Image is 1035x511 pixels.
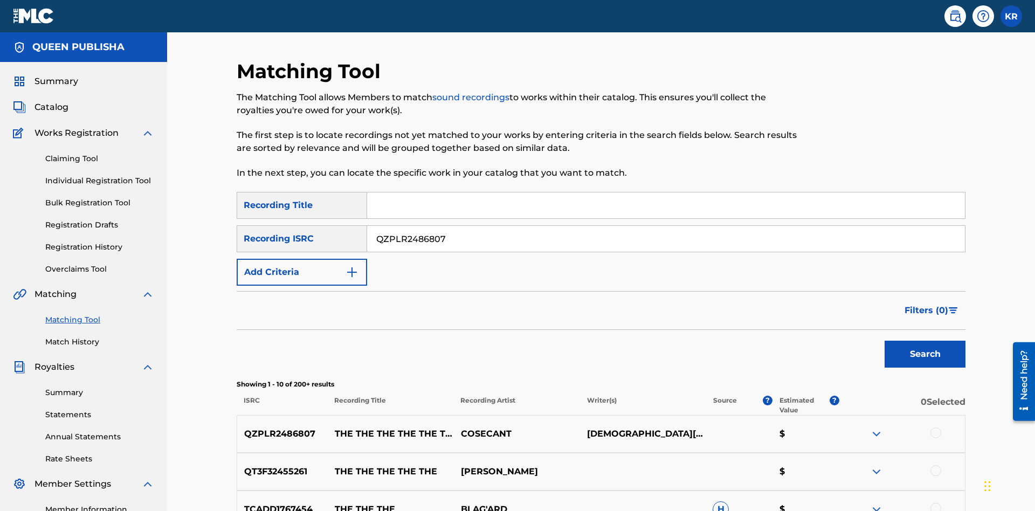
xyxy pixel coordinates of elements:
img: Member Settings [13,478,26,491]
span: Summary [34,75,78,88]
a: sound recordings [432,92,509,102]
button: Add Criteria [237,259,367,286]
img: expand [141,288,154,301]
a: Rate Sheets [45,453,154,465]
img: search [949,10,962,23]
img: Royalties [13,361,26,374]
p: The first step is to locate recordings not yet matched to your works by entering criteria in the ... [237,129,798,155]
img: Accounts [13,41,26,54]
a: Overclaims Tool [45,264,154,275]
a: Registration Drafts [45,219,154,231]
iframe: Chat Widget [981,459,1035,511]
img: expand [141,478,154,491]
img: help [977,10,990,23]
img: Works Registration [13,127,27,140]
a: Individual Registration Tool [45,175,154,187]
span: Matching [34,288,77,301]
a: Summary [45,387,154,398]
a: Statements [45,409,154,420]
span: ? [830,396,839,405]
span: ? [763,396,772,405]
img: 9d2ae6d4665cec9f34b9.svg [346,266,358,279]
div: User Menu [1000,5,1022,27]
p: Recording Title [327,396,453,415]
a: Claiming Tool [45,153,154,164]
p: [DEMOGRAPHIC_DATA][PERSON_NAME] [579,427,706,440]
p: QZPLR2486807 [237,427,328,440]
p: $ [772,465,839,478]
p: COSECANT [453,427,579,440]
a: Annual Statements [45,431,154,443]
img: Matching [13,288,26,301]
a: Registration History [45,241,154,253]
a: Bulk Registration Tool [45,197,154,209]
img: MLC Logo [13,8,54,24]
p: Showing 1 - 10 of 200+ results [237,379,965,389]
p: Recording Artist [453,396,579,415]
img: Summary [13,75,26,88]
img: filter [949,307,958,314]
div: Drag [984,470,991,502]
p: 0 Selected [839,396,965,415]
p: Writer(s) [579,396,706,415]
span: Member Settings [34,478,111,491]
span: Filters ( 0 ) [905,304,948,317]
span: Catalog [34,101,68,114]
a: Public Search [944,5,966,27]
p: In the next step, you can locate the specific work in your catalog that you want to match. [237,167,798,179]
p: The Matching Tool allows Members to match to works within their catalog. This ensures you'll coll... [237,91,798,117]
span: Works Registration [34,127,119,140]
p: THE THE THE THE THE THE THE THE [328,427,454,440]
img: expand [141,361,154,374]
button: Search [885,341,965,368]
iframe: Resource Center [1005,338,1035,426]
img: expand [870,465,883,478]
a: SummarySummary [13,75,78,88]
p: $ [772,427,839,440]
p: Estimated Value [779,396,829,415]
form: Search Form [237,192,965,373]
p: THE THE THE THE THE [328,465,454,478]
h5: QUEEN PUBLISHA [32,41,125,53]
p: Source [713,396,737,415]
img: expand [870,427,883,440]
img: expand [141,127,154,140]
a: Match History [45,336,154,348]
p: ISRC [237,396,327,415]
a: Matching Tool [45,314,154,326]
div: Help [972,5,994,27]
span: Royalties [34,361,74,374]
button: Filters (0) [898,297,965,324]
p: [PERSON_NAME] [453,465,579,478]
p: QT3F32455261 [237,465,328,478]
h2: Matching Tool [237,59,386,84]
a: CatalogCatalog [13,101,68,114]
img: Catalog [13,101,26,114]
